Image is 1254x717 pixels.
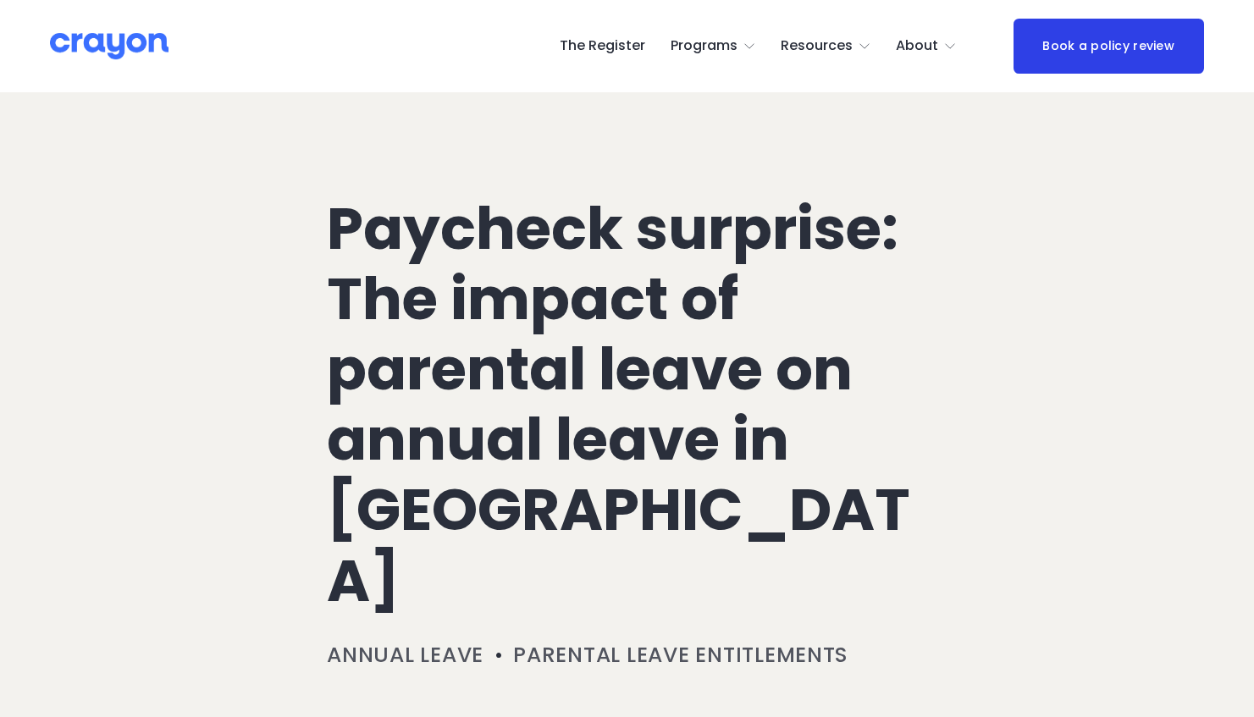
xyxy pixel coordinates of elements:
[671,34,737,58] span: Programs
[896,34,938,58] span: About
[50,31,168,61] img: Crayon
[560,33,645,60] a: The Register
[327,640,483,670] a: Annual leave
[781,33,871,60] a: folder dropdown
[1014,19,1204,74] a: Book a policy review
[513,640,848,670] a: Parental leave entitlements
[896,33,957,60] a: folder dropdown
[781,34,853,58] span: Resources
[671,33,756,60] a: folder dropdown
[327,193,927,615] h1: Paycheck surprise: The impact of parental leave on annual leave in [GEOGRAPHIC_DATA]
